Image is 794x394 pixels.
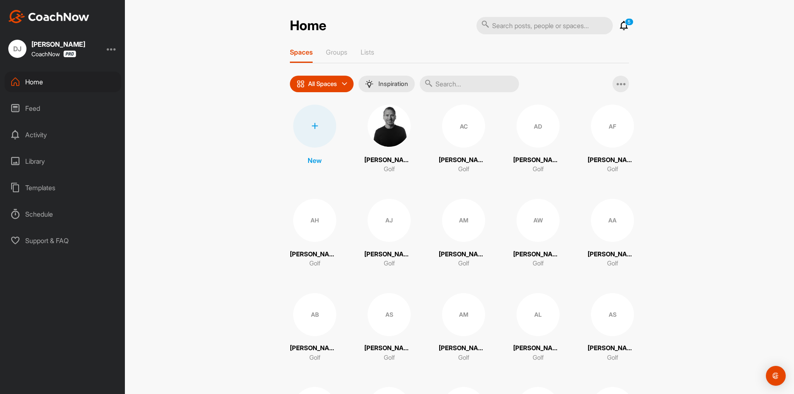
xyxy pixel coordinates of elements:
[293,293,336,336] div: AB
[439,199,488,268] a: AM[PERSON_NAME]Golf
[5,204,121,224] div: Schedule
[533,165,544,174] p: Golf
[364,344,414,353] p: [PERSON_NAME]
[63,50,76,57] img: CoachNow Pro
[384,259,395,268] p: Golf
[442,199,485,242] div: AM
[513,344,563,353] p: [PERSON_NAME]
[439,105,488,174] a: AC[PERSON_NAME]Golf
[365,80,373,88] img: menuIcon
[308,155,322,165] p: New
[513,293,563,363] a: AL[PERSON_NAME]Golf
[625,18,634,26] p: 5
[588,293,637,363] a: AS[PERSON_NAME]Golf
[439,155,488,165] p: [PERSON_NAME]
[5,230,121,251] div: Support & FAQ
[368,105,411,148] img: square_4ad7f1488764088b47349a2f3e8be983.jpg
[384,165,395,174] p: Golf
[5,177,121,198] div: Templates
[290,344,340,353] p: [PERSON_NAME]
[297,80,305,88] img: icon
[607,353,618,363] p: Golf
[442,105,485,148] div: AC
[290,199,340,268] a: AH[PERSON_NAME]Golf
[476,17,613,34] input: Search posts, people or spaces...
[378,81,408,87] p: Inspiration
[309,353,320,363] p: Golf
[766,366,786,386] div: Open Intercom Messenger
[588,199,637,268] a: AA[PERSON_NAME]Golf
[5,151,121,172] div: Library
[588,344,637,353] p: [PERSON_NAME]
[368,199,411,242] div: AJ
[588,250,637,259] p: [PERSON_NAME]
[31,41,85,48] div: [PERSON_NAME]
[517,105,560,148] div: AD
[458,259,469,268] p: Golf
[533,353,544,363] p: Golf
[364,293,414,363] a: AS[PERSON_NAME]Golf
[458,353,469,363] p: Golf
[290,293,340,363] a: AB[PERSON_NAME]Golf
[293,199,336,242] div: AH
[384,353,395,363] p: Golf
[439,250,488,259] p: [PERSON_NAME]
[513,155,563,165] p: [PERSON_NAME]
[309,259,320,268] p: Golf
[290,250,340,259] p: [PERSON_NAME]
[364,250,414,259] p: [PERSON_NAME]
[326,48,347,56] p: Groups
[513,199,563,268] a: AW[PERSON_NAME]Golf
[517,293,560,336] div: AL
[439,344,488,353] p: [PERSON_NAME]
[458,165,469,174] p: Golf
[5,124,121,145] div: Activity
[607,259,618,268] p: Golf
[591,293,634,336] div: AS
[364,155,414,165] p: [PERSON_NAME]
[31,50,76,57] div: CoachNow
[364,105,414,174] a: [PERSON_NAME]Golf
[517,199,560,242] div: AW
[533,259,544,268] p: Golf
[513,105,563,174] a: AD[PERSON_NAME]Golf
[588,105,637,174] a: AF[PERSON_NAME]Golf
[8,40,26,58] div: DJ
[439,293,488,363] a: AM[PERSON_NAME]Golf
[290,18,326,34] h2: Home
[368,293,411,336] div: AS
[588,155,637,165] p: [PERSON_NAME]
[364,199,414,268] a: AJ[PERSON_NAME]Golf
[290,48,313,56] p: Spaces
[513,250,563,259] p: [PERSON_NAME]
[5,98,121,119] div: Feed
[442,293,485,336] div: AM
[5,72,121,92] div: Home
[361,48,374,56] p: Lists
[420,76,519,92] input: Search...
[308,81,337,87] p: All Spaces
[591,199,634,242] div: AA
[607,165,618,174] p: Golf
[591,105,634,148] div: AF
[8,10,89,23] img: CoachNow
